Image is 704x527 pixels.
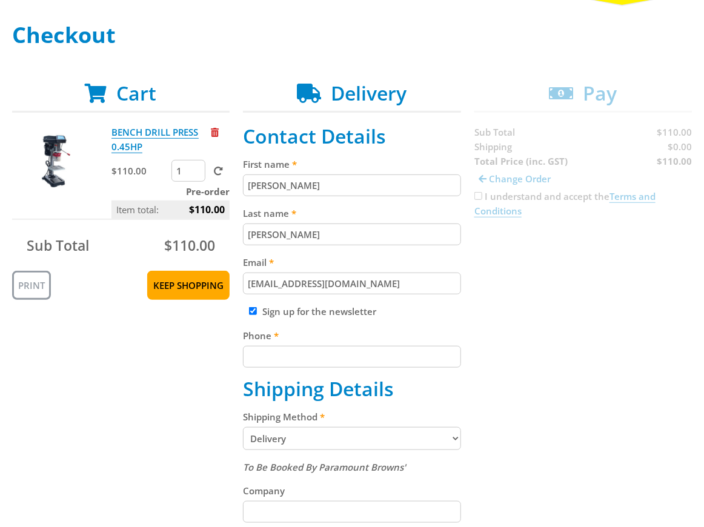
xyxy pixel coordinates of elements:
[243,174,460,196] input: Please enter your first name.
[12,271,51,300] a: Print
[243,206,460,220] label: Last name
[243,409,460,424] label: Shipping Method
[117,80,157,106] span: Cart
[111,201,230,219] p: Item total:
[243,377,460,400] h2: Shipping Details
[331,80,407,106] span: Delivery
[243,483,460,498] label: Company
[19,125,92,197] img: BENCH DRILL PRESS 0.45HP
[111,164,170,178] p: $110.00
[243,125,460,148] h2: Contact Details
[111,126,199,153] a: BENCH DRILL PRESS 0.45HP
[111,184,230,199] p: Pre-order
[211,126,219,138] a: Remove from cart
[243,255,460,270] label: Email
[262,305,376,317] label: Sign up for the newsletter
[189,201,225,219] span: $110.00
[243,328,460,343] label: Phone
[27,236,89,255] span: Sub Total
[147,271,230,300] a: Keep Shopping
[243,461,406,473] em: To Be Booked By Paramount Browns'
[164,236,215,255] span: $110.00
[12,23,692,47] h1: Checkout
[243,157,460,171] label: First name
[243,273,460,294] input: Please enter your email address.
[243,346,460,368] input: Please enter your telephone number.
[243,427,460,450] select: Please select a shipping method.
[243,224,460,245] input: Please enter your last name.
